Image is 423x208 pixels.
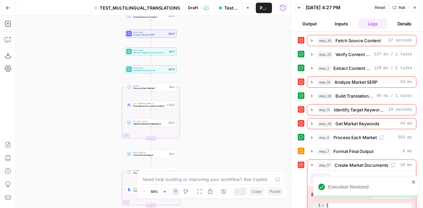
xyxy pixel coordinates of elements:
[400,162,412,168] span: 20 ms
[100,5,180,11] span: TEST_MULTILINGUAL_TRANSLATIONS
[321,203,325,208] span: Toggle code folding, rows 1 through 4
[307,146,416,157] button: 6 ms
[168,15,175,17] div: Step 30
[125,168,176,176] div: LoopIterationCreate Market DocumentsStep 17
[133,189,167,193] span: Create Google Doc
[374,65,412,71] span: 129 ms / 1 tasks
[310,173,330,183] button: Output
[133,120,167,123] span: Run Code · Python
[252,189,262,194] span: Copy
[133,87,168,90] span: Process Each Market
[335,120,379,127] span: Get Market Keywords
[150,20,151,29] g: Edge from step_30 to step_15
[307,91,416,101] button: 99 ms / 1 tasks
[168,32,175,35] div: Step 15
[317,120,333,127] span: step_28
[334,106,386,113] span: Identify Target Keywords of an Article
[125,83,176,91] div: LoopIterationProcess Each MarketStep 5
[150,38,151,47] g: Edge from step_15 to step_11
[90,3,184,13] button: TEST_MULTILINGUAL_TRANSLATIONS
[388,107,412,113] span: 19 seconds
[400,121,412,127] span: 44 ms
[125,119,176,127] div: Run Code · PythonValidate Market AdaptationsStep 27
[125,101,176,109] div: LLM · [PERSON_NAME] 4Translate and Localize ContentStep 6
[312,203,325,208] div: 1
[333,65,371,72] span: Extract Content Elements
[146,203,156,207] div: Complete
[125,12,176,20] div: Format Source ContentStep 30
[150,91,151,101] g: Edge from step_5 to step_6
[372,3,388,12] button: Reset
[334,162,388,168] span: Create Market Documents
[390,3,408,12] button: Ask
[146,136,156,140] div: Complete
[267,187,283,196] button: Paste
[128,188,131,191] img: Instagram%20post%20-%201%201.png
[256,3,272,13] button: Publish
[399,5,405,11] span: Ask
[307,77,416,87] button: 43 ms
[411,179,416,185] button: close
[307,63,416,74] button: 129 ms / 1 tasks
[335,37,381,44] span: Fetch Source Content
[334,79,377,85] span: Analyze Market SERP
[376,93,412,99] span: 99 ms / 1 tasks
[317,148,331,155] span: step_7
[133,104,165,108] span: Translate and Localize Content
[400,79,412,85] span: 43 ms
[133,84,168,87] span: Iteration
[133,171,167,175] span: Create Market Documents
[125,150,176,158] div: Write Liquid TextFormat Final OutputStep 7
[270,189,281,194] span: Paste
[317,134,331,141] span: step_5
[214,3,243,13] button: Test Workflow
[169,86,175,89] div: Step 5
[335,93,374,99] span: Build Translation Memory
[125,186,176,193] div: IntegrationCreate Google DocStep 18
[168,121,175,124] div: Step 27
[249,187,264,196] button: Copy
[317,93,333,99] span: step_26
[169,50,175,53] div: Step 11
[133,151,168,154] span: Write Liquid Text
[403,148,412,154] span: 6 ms
[307,104,416,115] button: 19 seconds
[133,15,167,19] span: Format Source Content
[260,5,268,11] span: Publish
[328,184,409,190] div: Execution Restored
[317,37,333,44] span: step_30
[188,5,198,11] span: Draft
[374,51,412,57] span: 137 ms / 1 tasks
[317,51,333,58] span: step_25
[333,134,377,141] span: Process Each Market
[125,203,176,207] div: Complete
[168,68,175,71] div: Step 28
[150,73,151,83] g: Edge from step_28 to step_5
[317,65,331,72] span: step_2
[307,118,416,129] button: 44 ms
[133,122,167,126] span: Validate Market Adaptations
[150,158,151,167] g: Edge from step_7 to step_17
[335,51,371,58] span: Verify Content Type
[307,35,416,46] button: 37 seconds
[125,30,176,38] div: Power AgentAnalyze Market SERPStep 15
[375,5,385,11] span: Reset
[150,109,151,118] g: Edge from step_6 to step_27
[327,18,356,29] button: Inputs
[150,140,151,150] g: Edge from step_5-iteration-end to step_7
[398,134,412,140] span: 563 ms
[133,67,167,69] span: Power Agent
[359,18,388,29] button: Logs
[333,173,359,183] button: Metadata
[317,79,332,85] span: step_15
[169,153,175,156] div: Step 7
[133,33,167,37] span: Analyze Market SERP
[224,5,239,11] span: Test Workflow
[333,148,373,155] span: Format Final Output
[133,69,167,72] span: Get Market Keywords
[133,102,165,105] span: LLM · [PERSON_NAME] 4
[133,169,167,172] span: Iteration
[390,18,419,29] button: Details
[133,187,167,190] span: Integration
[133,51,167,54] span: Identify Target Keywords of an Article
